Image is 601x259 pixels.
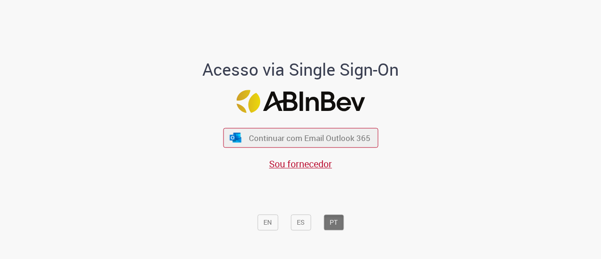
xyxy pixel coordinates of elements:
button: PT [324,214,344,230]
button: EN [257,214,278,230]
span: Continuar com Email Outlook 365 [249,133,370,143]
button: ES [291,214,311,230]
button: ícone Azure/Microsoft 360 Continuar com Email Outlook 365 [223,128,378,148]
img: ícone Azure/Microsoft 360 [229,133,242,142]
img: Logo ABInBev [236,90,365,113]
a: Sou fornecedor [269,157,332,170]
h1: Acesso via Single Sign-On [170,60,431,79]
